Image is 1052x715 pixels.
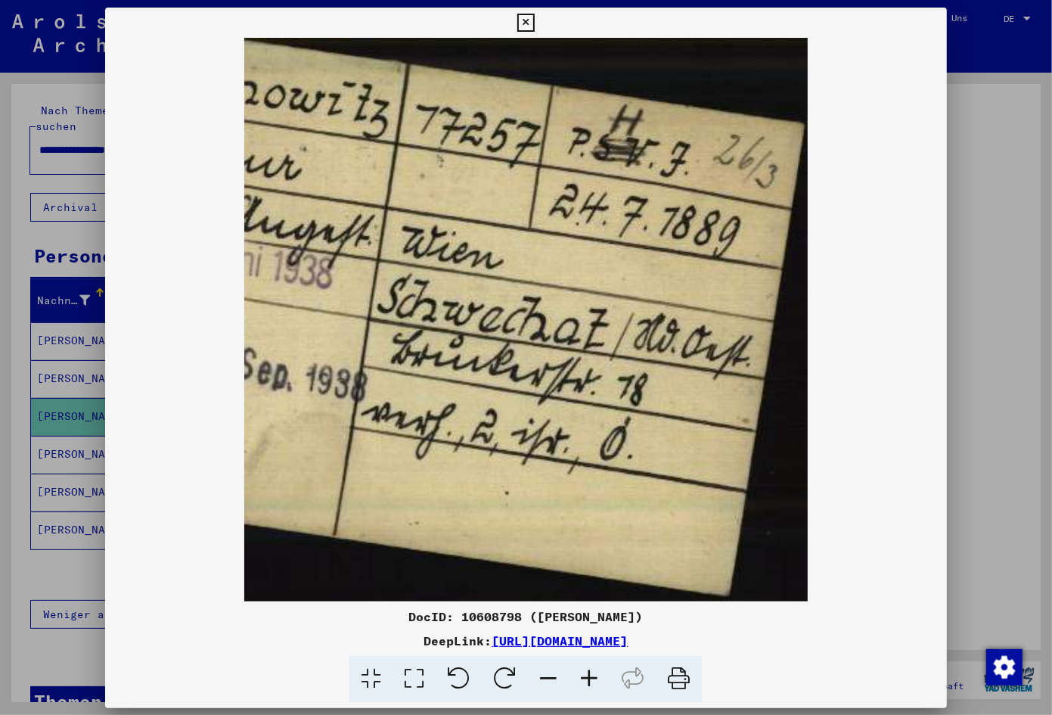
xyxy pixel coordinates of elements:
[105,632,947,650] div: DeepLink:
[105,608,947,626] div: DocID: 10608798 ([PERSON_NAME])
[985,648,1022,685] div: Zustimmung ändern
[492,633,628,648] a: [URL][DOMAIN_NAME]
[105,38,947,602] img: 001.jpg
[986,649,1023,685] img: Zustimmung ändern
